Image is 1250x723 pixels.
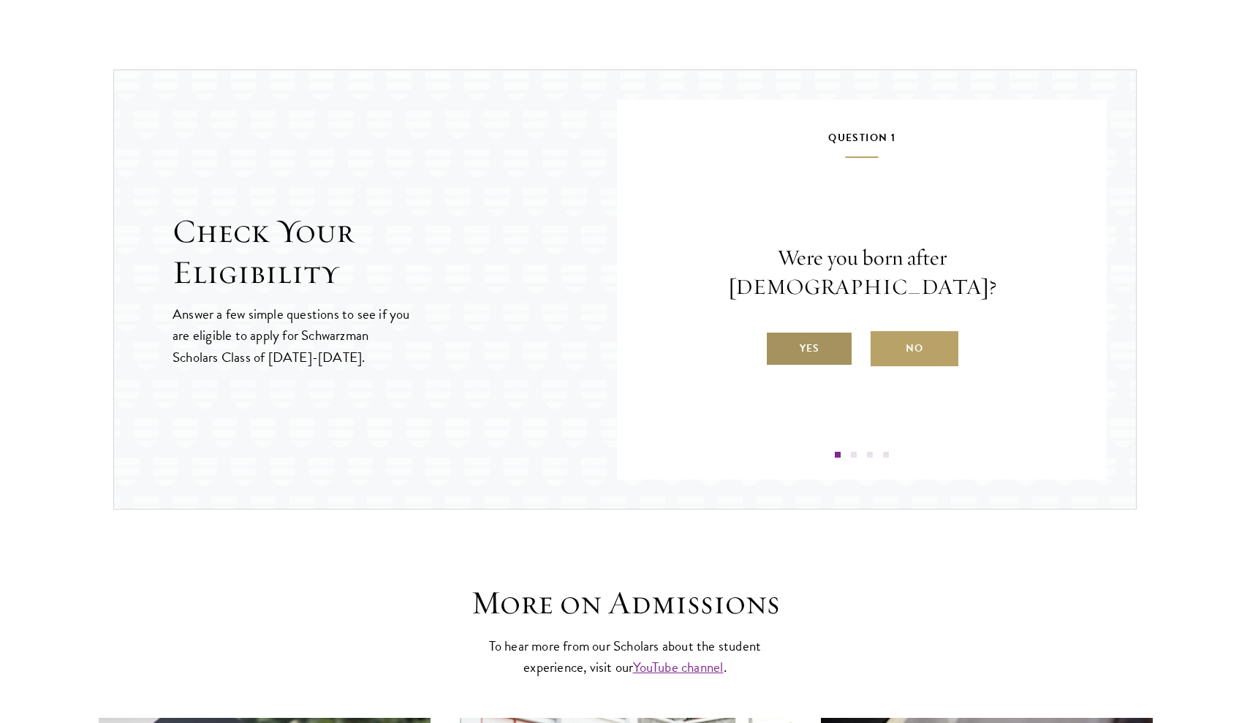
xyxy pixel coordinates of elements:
[482,635,768,678] p: To hear more from our Scholars about the student experience, visit our .
[661,129,1063,158] h5: Question 1
[765,331,853,366] label: Yes
[173,303,412,367] p: Answer a few simple questions to see if you are eligible to apply for Schwarzman Scholars Class o...
[633,656,724,678] a: YouTube channel
[661,243,1063,302] p: Were you born after [DEMOGRAPHIC_DATA]?
[173,211,617,293] h2: Check Your Eligibility
[871,331,958,366] label: No
[398,583,852,624] h3: More on Admissions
